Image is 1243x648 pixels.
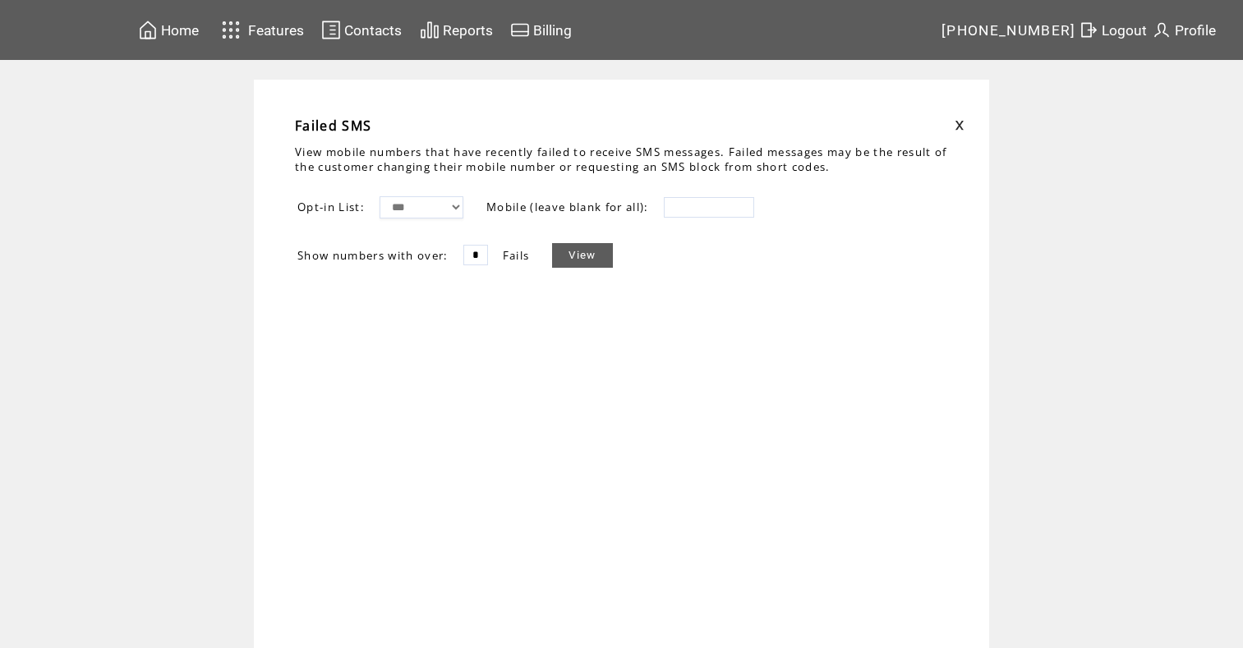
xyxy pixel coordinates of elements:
span: View mobile numbers that have recently failed to receive SMS messages. Failed messages may be the... [295,145,947,174]
img: profile.svg [1152,20,1172,40]
span: Mobile (leave blank for all): [486,200,649,214]
a: Billing [508,17,574,43]
a: Profile [1149,17,1218,43]
img: contacts.svg [321,20,341,40]
a: Features [214,14,307,46]
a: Reports [417,17,495,43]
a: View [552,243,612,268]
span: Features [248,22,304,39]
span: Billing [533,22,572,39]
img: chart.svg [420,20,440,40]
span: Contacts [344,22,402,39]
img: exit.svg [1079,20,1098,40]
img: home.svg [138,20,158,40]
a: Home [136,17,201,43]
img: creidtcard.svg [510,20,530,40]
span: Show numbers with over: [297,248,449,263]
a: Logout [1076,17,1149,43]
span: Reports [443,22,493,39]
span: Fails [503,248,530,263]
span: Opt-in List: [297,200,365,214]
span: [PHONE_NUMBER] [941,22,1076,39]
img: features.svg [217,16,246,44]
span: Home [161,22,199,39]
span: Failed SMS [295,117,371,135]
span: Profile [1175,22,1216,39]
span: Logout [1102,22,1147,39]
a: Contacts [319,17,404,43]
